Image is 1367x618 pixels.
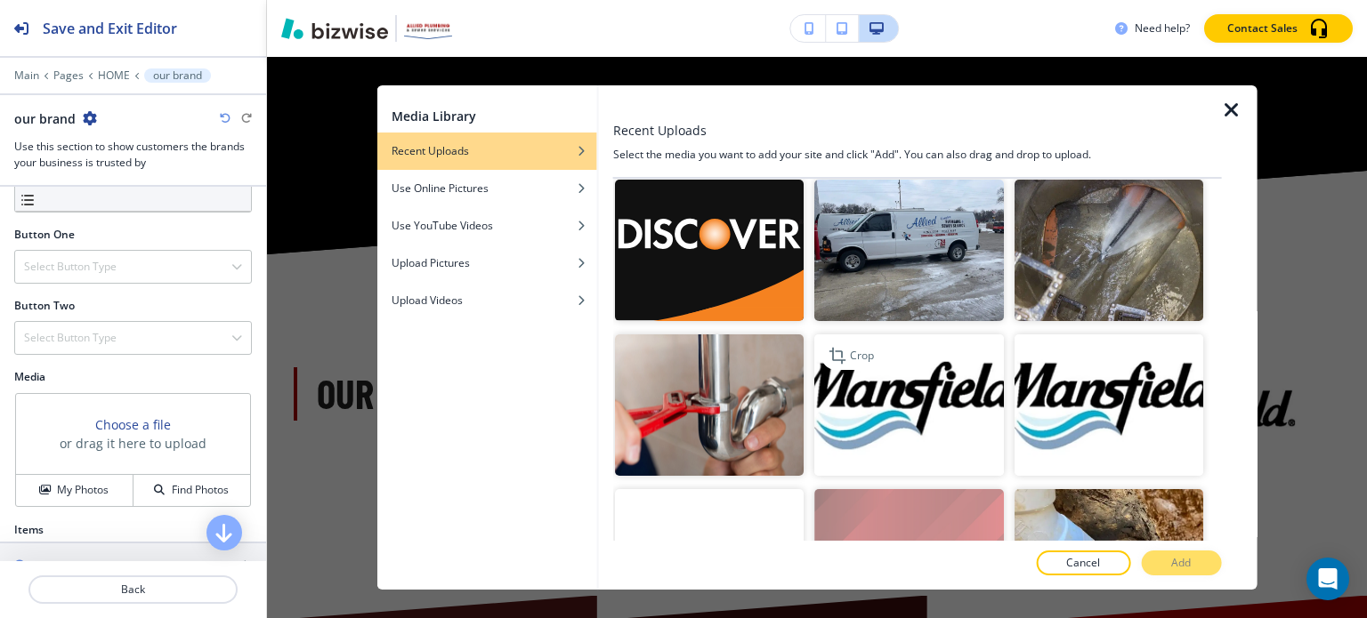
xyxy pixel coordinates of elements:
[30,582,236,598] p: Back
[14,392,252,508] div: Choose a fileor drag it here to uploadMy PhotosFind Photos
[392,255,470,271] h4: Upload Pictures
[1036,550,1130,575] button: Cancel
[133,475,250,506] button: Find Photos
[24,330,117,346] h4: Select Button Type
[14,369,252,385] h2: Media
[144,68,211,83] button: our brand
[377,170,597,207] button: Use Online Pictures
[14,298,75,314] h2: Button Two
[613,121,707,140] h3: Recent Uploads
[14,522,44,538] h2: Items
[32,558,111,574] h2: Add a new item
[377,245,597,282] button: Upload Pictures
[392,107,476,125] h2: Media Library
[850,348,874,364] p: Crop
[1204,14,1353,43] button: Contact Sales
[281,18,388,39] img: Bizwise Logo
[57,482,109,498] h4: My Photos
[821,341,881,370] div: Crop
[43,18,177,39] h2: Save and Exit Editor
[392,181,489,197] h4: Use Online Pictures
[613,147,1222,163] h4: Select the media you want to add your site and click "Add". You can also drag and drop to upload.
[60,434,206,453] h3: or drag it here to upload
[98,69,130,82] button: HOME
[14,109,76,128] h2: our brand
[28,575,238,604] button: Back
[377,132,597,170] button: Recent Uploads
[377,282,597,319] button: Upload Videos
[172,482,229,498] h4: Find Photos
[14,227,75,243] h2: Button One
[24,259,117,275] h4: Select Button Type
[392,143,469,159] h4: Recent Uploads
[14,69,39,82] button: Main
[392,293,463,309] h4: Upload Videos
[53,69,84,82] button: Pages
[392,218,493,234] h4: Use YouTube Videos
[1227,20,1298,36] p: Contact Sales
[95,415,171,434] button: Choose a file
[1306,558,1349,600] div: Open Intercom Messenger
[153,69,202,82] p: our brand
[1066,555,1100,571] p: Cancel
[14,139,252,171] h3: Use this section to show customers the brands your business is trusted by
[404,18,452,38] img: Your Logo
[1135,20,1190,36] h3: Need help?
[377,207,597,245] button: Use YouTube Videos
[16,475,133,506] button: My Photos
